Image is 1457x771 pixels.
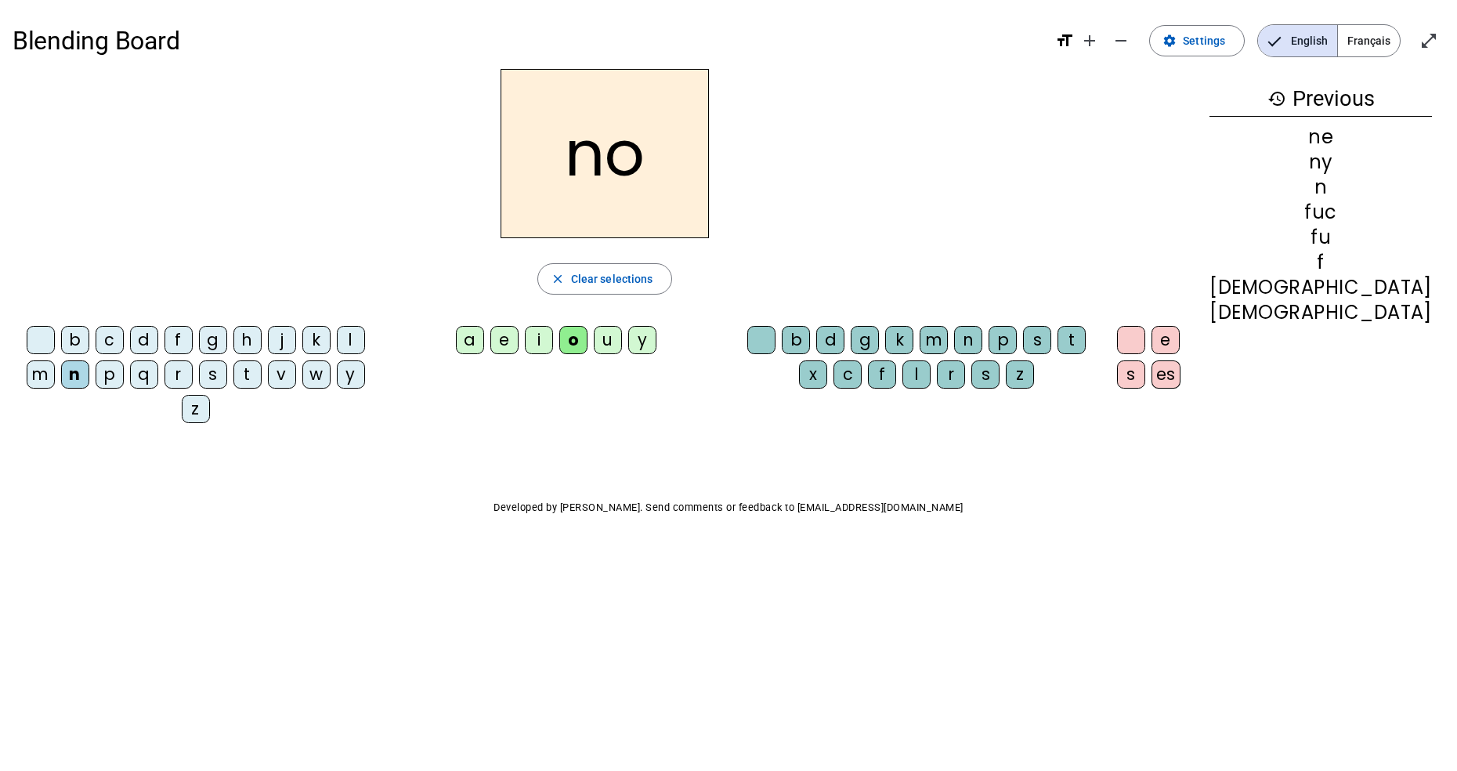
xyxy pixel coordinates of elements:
div: z [1006,360,1034,389]
div: e [490,326,519,354]
h2: no [501,69,709,238]
div: c [833,360,862,389]
mat-icon: history [1267,89,1286,108]
div: s [1023,326,1051,354]
span: Settings [1183,31,1225,50]
div: t [1057,326,1086,354]
div: h [233,326,262,354]
div: [DEMOGRAPHIC_DATA] [1209,278,1432,297]
p: Developed by [PERSON_NAME]. Send comments or feedback to [EMAIL_ADDRESS][DOMAIN_NAME] [13,498,1444,517]
div: fu [1209,228,1432,247]
div: j [268,326,296,354]
div: m [27,360,55,389]
div: w [302,360,331,389]
mat-icon: settings [1162,34,1177,48]
div: v [268,360,296,389]
div: f [164,326,193,354]
div: p [96,360,124,389]
div: n [954,326,982,354]
div: r [937,360,965,389]
div: i [525,326,553,354]
span: Clear selections [571,270,653,288]
div: ne [1209,128,1432,147]
div: s [199,360,227,389]
mat-icon: format_size [1055,31,1074,50]
button: Clear selections [537,263,673,295]
div: m [920,326,948,354]
button: Enter full screen [1413,25,1444,56]
mat-icon: add [1080,31,1099,50]
h3: Previous [1209,81,1432,117]
div: x [799,360,827,389]
div: k [302,326,331,354]
div: y [628,326,656,354]
div: n [1209,178,1432,197]
div: e [1151,326,1180,354]
button: Settings [1149,25,1245,56]
div: d [816,326,844,354]
div: c [96,326,124,354]
div: g [199,326,227,354]
div: s [1117,360,1145,389]
div: s [971,360,1000,389]
div: o [559,326,587,354]
div: q [130,360,158,389]
div: b [782,326,810,354]
mat-icon: open_in_full [1419,31,1438,50]
div: d [130,326,158,354]
div: n [61,360,89,389]
div: k [885,326,913,354]
div: fuc [1209,203,1432,222]
div: es [1151,360,1180,389]
mat-icon: remove [1112,31,1130,50]
mat-icon: close [551,272,565,286]
div: r [164,360,193,389]
button: Increase font size [1074,25,1105,56]
div: ny [1209,153,1432,172]
div: u [594,326,622,354]
h1: Blending Board [13,16,1043,66]
button: Decrease font size [1105,25,1137,56]
div: y [337,360,365,389]
span: English [1258,25,1337,56]
div: b [61,326,89,354]
div: p [989,326,1017,354]
div: g [851,326,879,354]
div: f [1209,253,1432,272]
mat-button-toggle-group: Language selection [1257,24,1401,57]
span: Français [1338,25,1400,56]
div: a [456,326,484,354]
div: t [233,360,262,389]
div: l [337,326,365,354]
div: f [868,360,896,389]
div: [DEMOGRAPHIC_DATA] [1209,303,1432,322]
div: z [182,395,210,423]
div: l [902,360,931,389]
